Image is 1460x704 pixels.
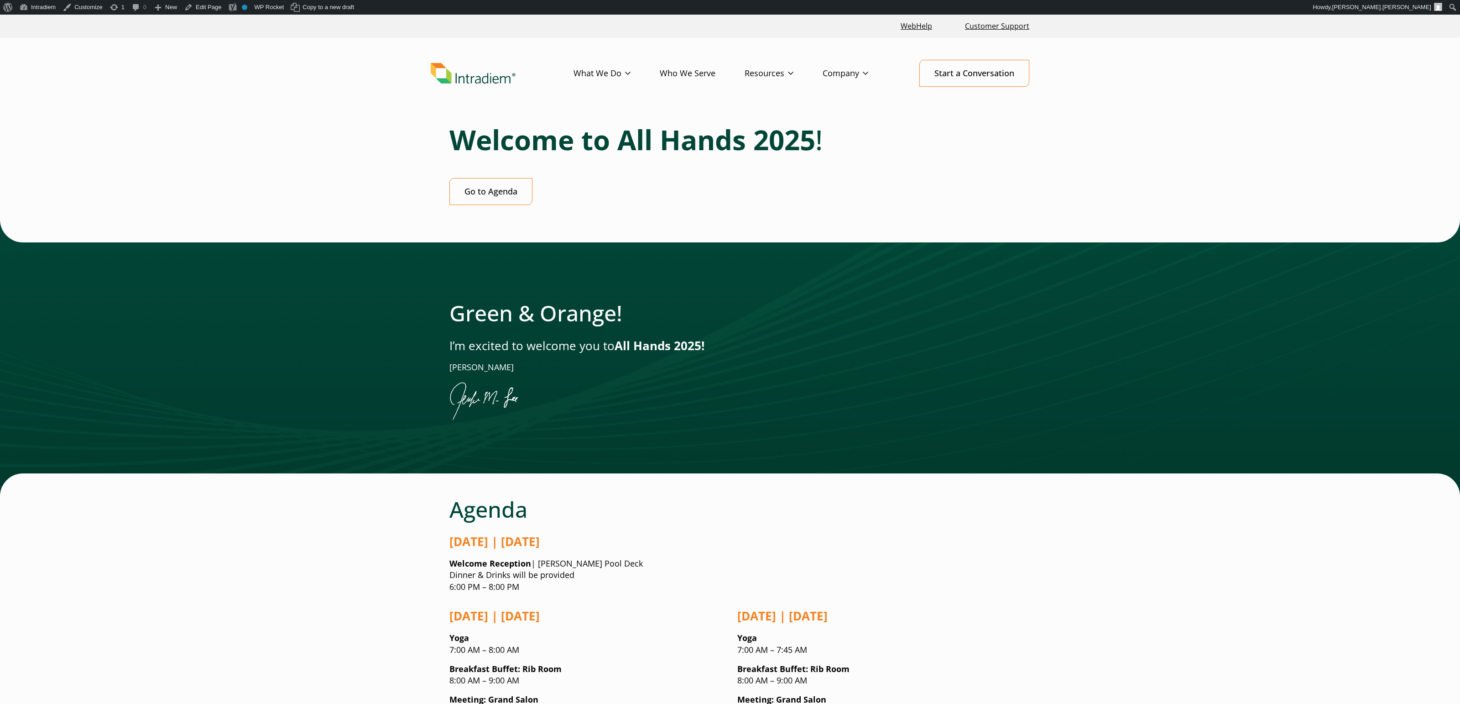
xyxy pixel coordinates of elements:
strong: Yoga [737,632,757,643]
h2: Agenda [449,496,1011,523]
strong: Welcome to All Hands 2025 [449,121,815,158]
strong: Yoga [449,632,469,643]
h1: ! [449,123,1011,156]
p: 8:00 AM – 9:00 AM [449,663,723,687]
span: [PERSON_NAME].[PERSON_NAME] [1332,4,1431,11]
a: Go to Agenda [449,178,532,205]
strong: [DATE] | [DATE] [449,608,540,624]
strong: : Rib Room [449,663,562,674]
strong: Breakfast Buffet [449,663,518,674]
p: 8:00 AM – 9:00 AM [737,663,1011,687]
strong: Breakfast Buffet [737,663,806,674]
img: Intradiem [431,63,516,84]
p: I’m excited to welcome you to [449,337,1011,354]
strong: : Rib Room [737,663,850,674]
a: Resources [745,60,823,87]
strong: [DATE] | [DATE] [737,608,828,624]
strong: [DATE] | [DATE] [449,533,540,550]
a: Company [823,60,897,87]
p: [PERSON_NAME] [449,362,1011,373]
a: Who We Serve [660,60,745,87]
a: Link to homepage of Intradiem [431,63,574,84]
strong: All Hands 2025! [615,337,704,354]
a: What We Do [574,60,660,87]
a: Customer Support [961,16,1033,36]
a: Link opens in a new window [897,16,936,36]
a: Start a Conversation [919,60,1029,87]
p: 7:00 AM – 8:00 AM [449,632,723,656]
h2: Green & Orange! [449,300,1011,326]
p: | [PERSON_NAME] Pool Deck Dinner & Drinks will be provided 6:00 PM – 8:00 PM [449,558,1011,594]
div: No index [242,5,247,10]
p: 7:00 AM – 7:45 AM [737,632,1011,656]
strong: Welcome Reception [449,558,531,569]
